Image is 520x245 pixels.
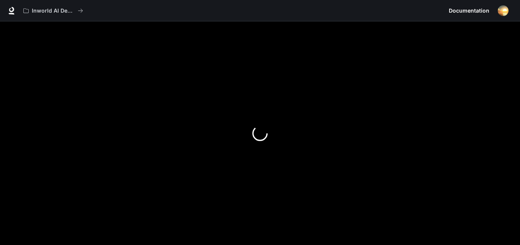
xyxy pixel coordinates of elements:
[446,3,492,18] a: Documentation
[495,3,511,18] button: User avatar
[498,5,509,16] img: User avatar
[20,3,87,18] button: All workspaces
[449,6,489,16] span: Documentation
[32,8,75,14] p: Inworld AI Demos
